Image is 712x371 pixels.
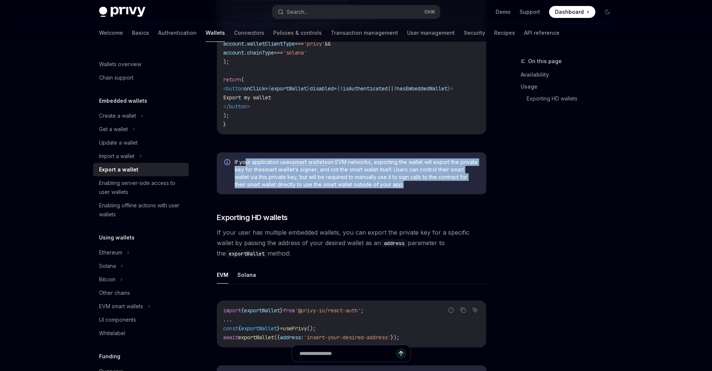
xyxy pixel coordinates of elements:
[241,307,244,314] span: {
[217,212,288,223] span: Exporting HD wallets
[99,275,115,284] div: Bitcoin
[223,112,229,119] span: );
[241,325,277,332] span: exportWallet
[223,49,244,56] span: account
[407,24,455,42] a: User management
[206,24,225,42] a: Wallets
[494,24,515,42] a: Recipes
[241,76,244,83] span: (
[223,94,271,101] span: Export my wallet
[304,40,325,47] span: 'privy'
[238,334,274,341] span: exportWallet
[223,76,241,83] span: return
[272,5,440,19] button: Search...CtrlK
[524,24,560,42] a: API reference
[337,85,340,92] span: {
[223,58,229,65] span: );
[381,239,408,247] code: address
[295,307,361,314] span: '@privy-io/react-auth'
[361,307,364,314] span: ;
[273,24,322,42] a: Policies & controls
[235,158,479,188] span: If your application uses on EVM networks, exporting the wallet will export the private key for th...
[271,85,307,92] span: exportWallet
[343,85,388,92] span: isAuthenticated
[99,125,128,134] div: Get a wallet
[99,352,120,361] h5: Funding
[283,307,295,314] span: from
[99,7,145,17] img: dark logo
[262,166,317,173] strong: smart wallet’s signer
[99,315,136,324] div: UI components
[527,93,619,105] a: Exporting HD wallets
[424,9,435,15] span: Ctrl K
[247,40,295,47] span: walletClientType
[520,8,540,16] a: Support
[292,159,327,166] a: smart wallets
[295,40,304,47] span: ===
[280,325,283,332] span: =
[229,103,247,110] span: button
[244,307,280,314] span: exportWallet
[223,316,232,323] span: ...
[304,334,391,341] span: 'insert-your-desired-address'
[283,49,307,56] span: 'solana'
[99,138,138,147] div: Update a wallet
[528,57,562,66] span: On this page
[93,286,189,300] a: Other chains
[93,71,189,84] a: Chain support
[99,302,143,311] div: EVM smart wallets
[307,85,310,92] span: }
[287,7,308,16] div: Search...
[93,176,189,199] a: Enabling server-side access to user wallets
[223,85,226,92] span: <
[99,233,135,242] h5: Using wallets
[277,325,280,332] span: }
[93,58,189,71] a: Wallets overview
[247,49,274,56] span: chainType
[307,325,316,332] span: ();
[223,103,229,110] span: </
[99,96,147,105] h5: Embedded wallets
[223,40,244,47] span: account
[99,60,141,69] div: Wallets overview
[93,313,189,327] a: UI components
[340,85,343,92] span: !
[99,73,133,82] div: Chain support
[99,288,130,297] div: Other chains
[99,179,184,197] div: Enabling server-side access to user wallets
[601,6,613,18] button: Toggle dark mode
[99,201,184,219] div: Enabling offline actions with user wallets
[223,325,238,332] span: const
[396,348,406,359] button: Send message
[99,111,136,120] div: Create a wallet
[274,334,280,341] span: ({
[99,262,116,270] div: Solana
[280,307,283,314] span: }
[132,24,149,42] a: Basics
[388,85,394,92] span: ||
[470,305,480,315] button: Ask AI
[226,85,244,92] span: button
[99,329,125,338] div: Whitelabel
[226,250,268,258] code: exportWallet
[268,85,271,92] span: {
[397,85,447,92] span: hasEmbeddedWallet
[325,40,331,47] span: &&
[247,103,250,110] span: >
[99,152,135,161] div: Import a wallet
[394,85,397,92] span: !
[450,85,453,92] span: >
[521,81,619,93] a: Usage
[244,85,265,92] span: onClick
[237,266,256,284] button: Solana
[283,325,307,332] span: usePrivy
[223,334,238,341] span: await
[93,136,189,149] a: Update a wallet
[458,305,468,315] button: Copy the contents from the code block
[549,6,595,18] a: Dashboard
[265,85,268,92] span: =
[310,85,334,92] span: disabled
[244,40,247,47] span: .
[331,24,398,42] a: Transaction management
[217,266,228,284] button: EVM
